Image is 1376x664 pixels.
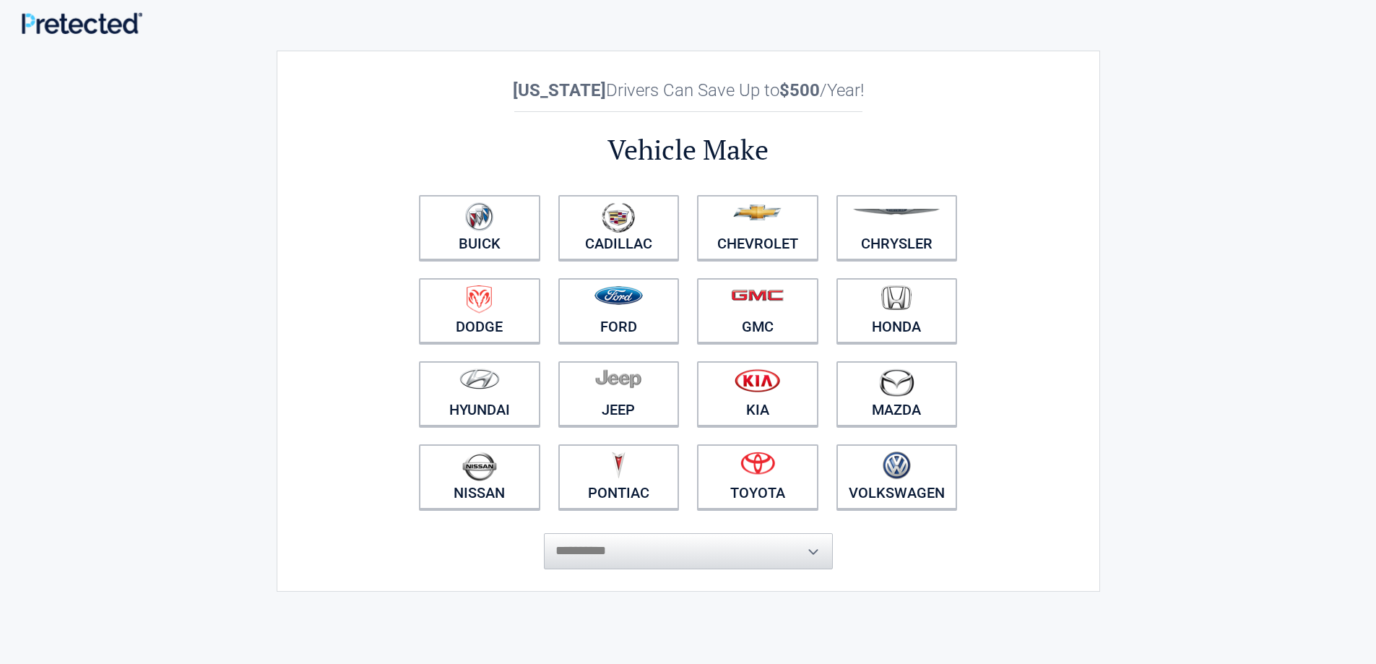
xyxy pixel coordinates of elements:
[733,204,782,220] img: chevrolet
[558,444,680,509] a: Pontiac
[697,444,818,509] a: Toyota
[697,195,818,260] a: Chevrolet
[740,452,775,475] img: toyota
[697,361,818,426] a: Kia
[594,286,643,305] img: ford
[735,368,780,392] img: kia
[881,285,912,311] img: honda
[836,195,958,260] a: Chrysler
[558,278,680,343] a: Ford
[883,452,911,480] img: volkswagen
[836,278,958,343] a: Honda
[836,361,958,426] a: Mazda
[558,361,680,426] a: Jeep
[779,80,820,100] b: $500
[419,444,540,509] a: Nissan
[410,131,966,168] h2: Vehicle Make
[611,452,626,479] img: pontiac
[558,195,680,260] a: Cadillac
[836,444,958,509] a: Volkswagen
[602,202,635,233] img: cadillac
[731,289,784,301] img: gmc
[878,368,914,397] img: mazda
[410,80,966,100] h2: Drivers Can Save Up to /Year
[697,278,818,343] a: GMC
[852,209,940,215] img: chrysler
[22,12,142,34] img: Main Logo
[419,195,540,260] a: Buick
[419,278,540,343] a: Dodge
[419,361,540,426] a: Hyundai
[462,452,497,481] img: nissan
[459,368,500,389] img: hyundai
[465,202,493,231] img: buick
[467,285,492,314] img: dodge
[595,368,641,389] img: jeep
[513,80,606,100] b: [US_STATE]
